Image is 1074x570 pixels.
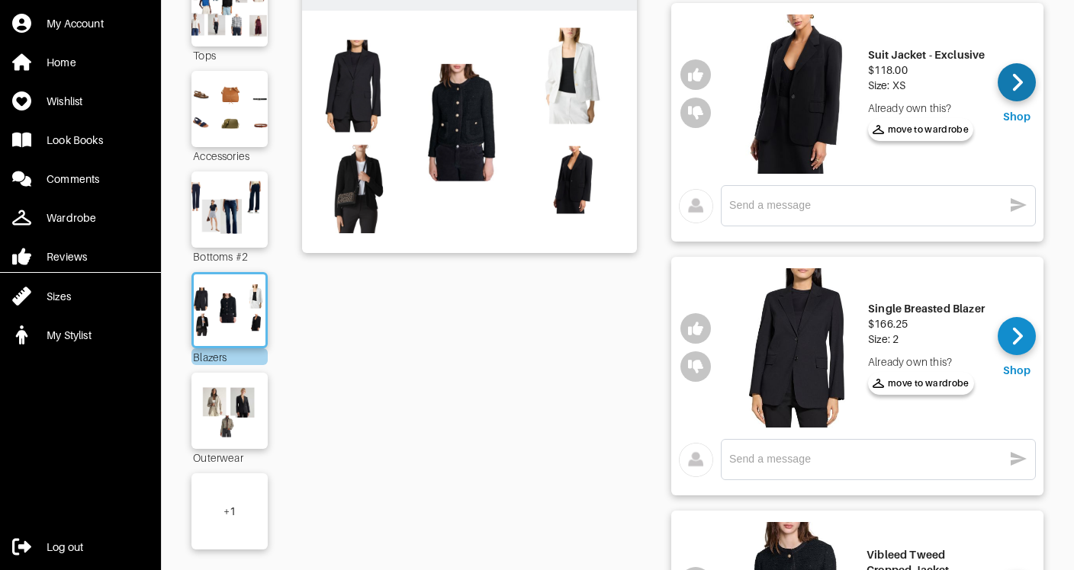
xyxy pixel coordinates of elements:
[868,301,985,316] div: Single Breasted Blazer
[868,331,985,347] div: Size: 2
[873,123,969,136] span: move to wardrobe
[47,289,71,304] div: Sizes
[47,328,92,343] div: My Stylist
[47,16,104,31] div: My Account
[733,268,860,427] img: Single Breasted Blazer
[310,18,629,243] img: Outfit Blazers
[679,443,713,477] img: avatar
[868,372,974,395] button: move to wardrobe
[186,179,273,240] img: Outfit Bottoms #2
[47,94,82,109] div: Wishlist
[47,55,76,70] div: Home
[868,354,985,370] div: Already own this?
[223,504,236,519] div: + 1
[868,62,986,78] div: $118.00
[47,249,87,264] div: Reviews
[191,147,268,164] div: Accessories
[191,348,268,365] div: Blazers
[47,133,103,148] div: Look Books
[868,118,974,141] button: move to wardrobe
[191,248,268,264] div: Bottoms #2
[47,210,96,226] div: Wardrobe
[191,449,268,466] div: Outerwear
[998,317,1036,378] a: Shop
[733,14,860,174] img: Suit Jacket - Exclusive
[1003,109,1031,124] div: Shop
[47,540,83,555] div: Log out
[191,46,268,63] div: Tops
[190,282,270,338] img: Outfit Blazers
[186,380,273,441] img: Outfit Outerwear
[868,78,986,93] div: Size: XS
[1003,363,1031,378] div: Shop
[873,376,969,390] span: move to wardrobe
[998,63,1036,124] a: Shop
[868,47,986,62] div: Suit Jacket - Exclusive
[679,189,713,223] img: avatar
[868,101,986,116] div: Already own this?
[868,316,985,331] div: $166.25
[186,78,273,139] img: Outfit Accessories
[47,171,99,187] div: Comments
